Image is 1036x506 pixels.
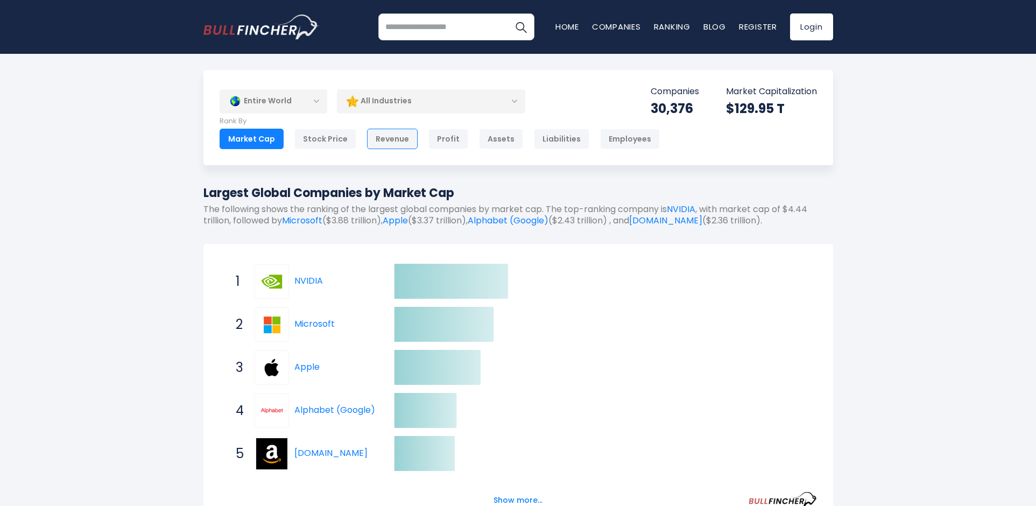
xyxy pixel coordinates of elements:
[256,352,287,383] img: Apple
[230,445,241,463] span: 5
[220,89,327,114] div: Entire World
[654,21,690,32] a: Ranking
[468,214,548,227] a: Alphabet (Google)
[629,214,702,227] a: [DOMAIN_NAME]
[230,402,241,420] span: 4
[534,129,589,149] div: Liabilities
[220,129,284,149] div: Market Cap
[651,86,699,97] p: Companies
[508,13,534,40] button: Search
[337,89,525,114] div: All Industries
[600,129,660,149] div: Employees
[255,437,294,471] a: Amazon.com
[256,438,287,469] img: Amazon.com
[367,129,418,149] div: Revenue
[667,203,695,215] a: NVIDIA
[294,129,356,149] div: Stock Price
[592,21,641,32] a: Companies
[726,86,817,97] p: Market Capitalization
[203,204,833,227] p: The following shows the ranking of the largest global companies by market cap. The top-ranking co...
[383,214,408,227] a: Apple
[203,15,319,39] a: Go to homepage
[294,361,320,373] a: Apple
[479,129,523,149] div: Assets
[230,272,241,291] span: 1
[428,129,468,149] div: Profit
[220,117,660,126] p: Rank By
[230,315,241,334] span: 2
[255,393,294,428] a: Alphabet (Google)
[726,100,817,117] div: $129.95 T
[256,395,287,426] img: Alphabet (Google)
[282,214,322,227] a: Microsoft
[203,15,319,39] img: bullfincher logo
[256,309,287,340] img: Microsoft
[294,318,335,330] a: Microsoft
[203,184,833,202] h1: Largest Global Companies by Market Cap
[294,404,375,416] a: Alphabet (Google)
[555,21,579,32] a: Home
[651,100,699,117] div: 30,376
[255,264,294,299] a: NVIDIA
[230,359,241,377] span: 3
[739,21,777,32] a: Register
[294,275,323,287] a: NVIDIA
[294,447,368,459] a: [DOMAIN_NAME]
[703,21,726,32] a: Blog
[256,266,287,297] img: NVIDIA
[255,350,294,385] a: Apple
[255,307,294,342] a: Microsoft
[790,13,833,40] a: Login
